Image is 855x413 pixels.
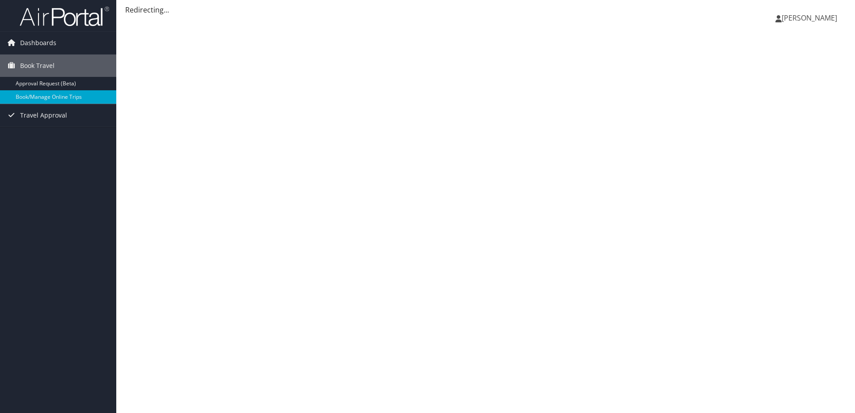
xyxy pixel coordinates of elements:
[20,104,67,126] span: Travel Approval
[775,4,846,31] a: [PERSON_NAME]
[782,13,837,23] span: [PERSON_NAME]
[125,4,846,15] div: Redirecting...
[20,55,55,77] span: Book Travel
[20,32,56,54] span: Dashboards
[20,6,109,27] img: airportal-logo.png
